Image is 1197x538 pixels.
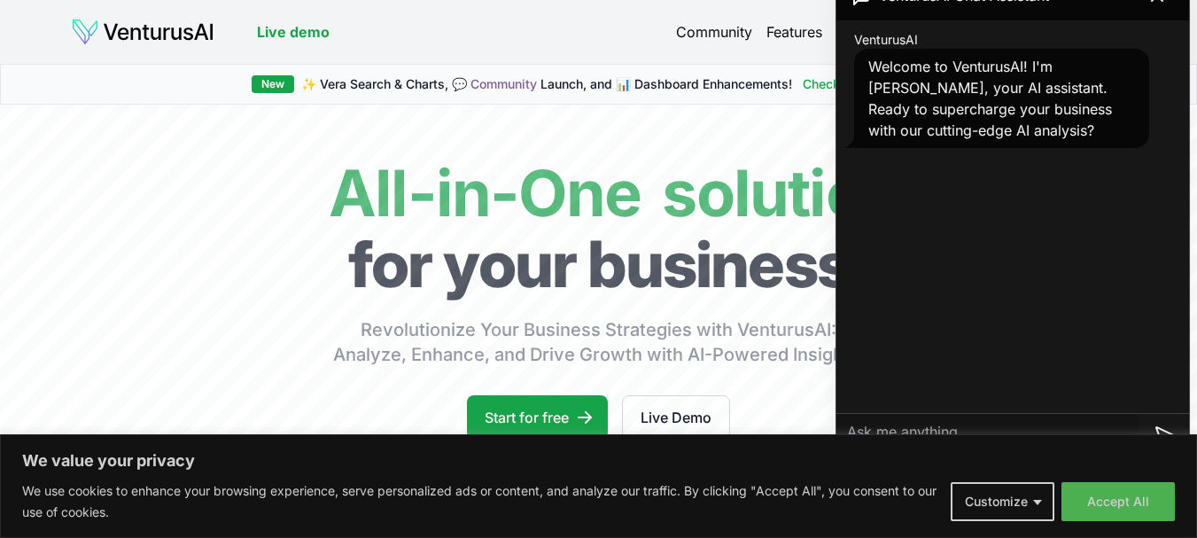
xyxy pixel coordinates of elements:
[766,21,822,43] a: Features
[252,75,294,93] div: New
[854,31,918,49] span: VenturusAI
[22,450,1175,472] p: We value your privacy
[1061,482,1175,521] button: Accept All
[803,75,945,93] a: Check them out here
[676,21,752,43] a: Community
[622,395,730,440] a: Live Demo
[257,21,330,43] a: Live demo
[951,482,1054,521] button: Customize
[22,480,937,523] p: We use cookies to enhance your browsing experience, serve personalized ads or content, and analyz...
[301,75,792,93] span: ✨ Vera Search & Charts, 💬 Launch, and 📊 Dashboard Enhancements!
[868,58,1112,139] span: Welcome to VenturusAI! I'm [PERSON_NAME], your AI assistant. Ready to supercharge your business w...
[467,395,608,440] a: Start for free
[71,18,214,46] img: logo
[470,76,537,91] a: Community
